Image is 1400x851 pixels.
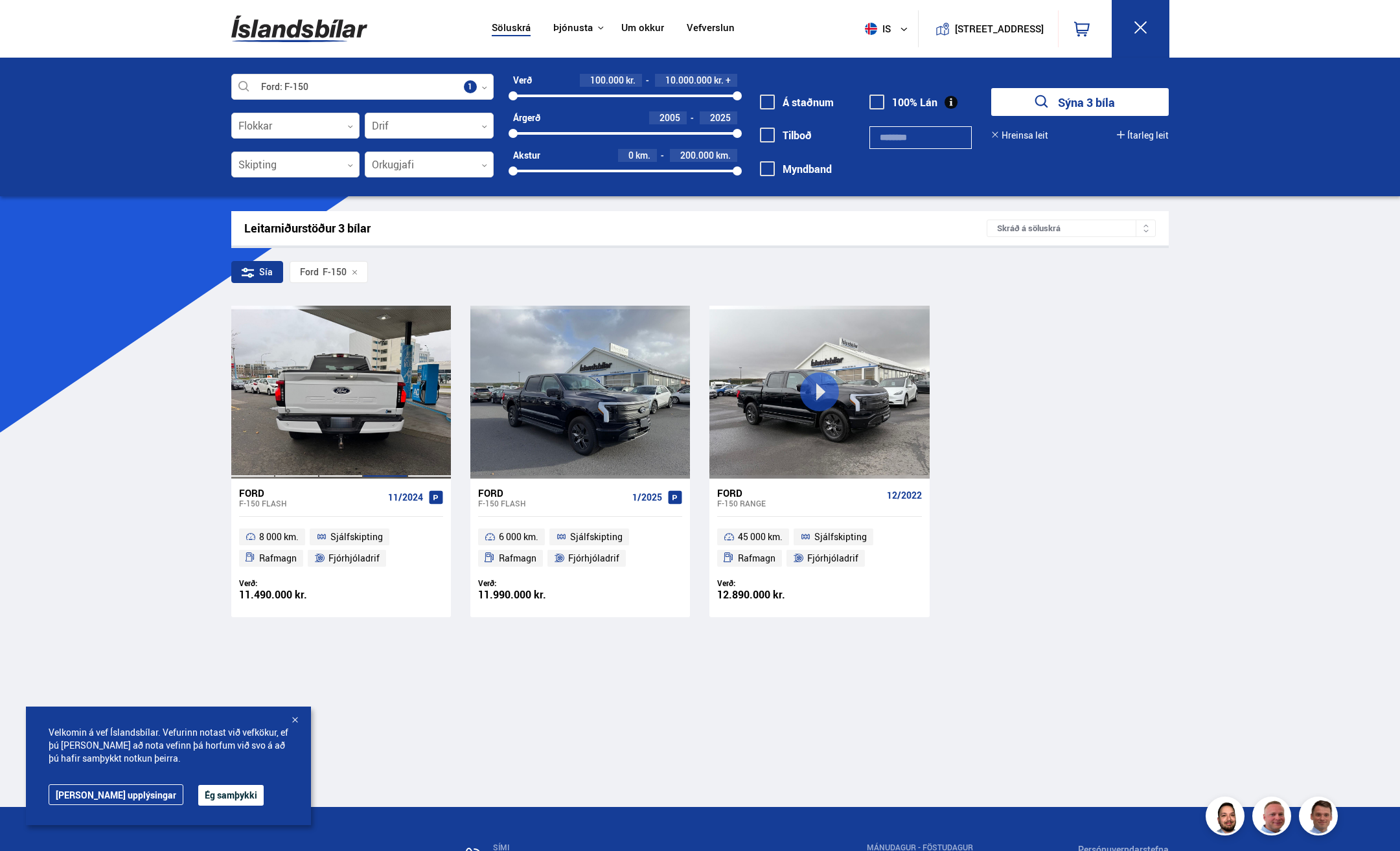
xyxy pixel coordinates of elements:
[328,550,380,566] span: Fjórhjóladrif
[710,111,731,124] span: 2025
[478,499,627,508] div: F-150 FLASH
[1117,130,1169,141] button: Ítarleg leit
[717,578,820,588] div: Verð:
[687,22,735,36] a: Vefverslun
[239,487,383,499] div: Ford
[478,578,580,588] div: Verð:
[10,5,49,44] button: Opna LiveChat spjallviðmót
[239,589,341,600] div: 11.490.000 kr.
[760,163,832,175] label: Myndband
[300,267,319,277] div: Ford
[726,75,731,85] span: +
[860,23,892,35] span: is
[259,529,299,545] span: 8 000 km.
[621,22,664,36] a: Um okkur
[991,88,1169,116] button: Sýna 3 bíla
[49,726,288,765] span: Velkomin á vef Íslandsbílar. Vefurinn notast við vefkökur, ef þú [PERSON_NAME] að nota vefinn þá ...
[991,130,1048,141] button: Hreinsa leit
[198,785,264,806] button: Ég samþykki
[478,487,627,499] div: Ford
[807,550,858,566] span: Fjórhjóladrif
[680,149,714,161] span: 200.000
[499,529,538,545] span: 6 000 km.
[717,499,881,508] div: F-150 RANGE
[887,490,922,501] span: 12/2022
[239,578,341,588] div: Verð:
[568,550,619,566] span: Fjórhjóladrif
[231,261,283,283] div: Sía
[259,550,297,566] span: Rafmagn
[632,492,662,503] span: 1/2025
[513,75,532,85] div: Verð
[960,23,1039,34] button: [STREET_ADDRESS]
[49,784,183,805] a: [PERSON_NAME] upplýsingar
[570,529,623,545] span: Sjálfskipting
[628,149,634,161] span: 0
[925,10,1051,47] a: [STREET_ADDRESS]
[330,529,383,545] span: Sjálfskipting
[869,96,937,108] label: 100% Lán
[987,220,1156,237] div: Skráð á söluskrá
[244,221,987,235] div: Leitarniðurstöður 3 bílar
[1254,799,1293,837] img: siFngHWaQ9KaOqBr.png
[231,479,451,617] a: Ford F-150 FLASH 11/2024 8 000 km. Sjálfskipting Rafmagn Fjórhjóladrif Verð: 11.490.000 kr.
[492,22,531,36] a: Söluskrá
[717,589,820,600] div: 12.890.000 kr.
[590,74,624,86] span: 100.000
[760,96,834,108] label: Á staðnum
[665,74,712,86] span: 10.000.000
[716,150,731,161] span: km.
[709,479,929,617] a: Ford F-150 RANGE 12/2022 45 000 km. Sjálfskipting Rafmagn Fjórhjóladrif Verð: 12.890.000 kr.
[513,113,540,123] div: Árgerð
[478,589,580,600] div: 11.990.000 kr.
[760,130,812,141] label: Tilboð
[636,150,650,161] span: km.
[860,10,918,48] button: is
[738,550,775,566] span: Rafmagn
[1208,799,1246,837] img: nhp88E3Fdnt1Opn2.png
[714,75,724,85] span: kr.
[513,150,540,161] div: Akstur
[865,23,877,35] img: svg+xml;base64,PHN2ZyB4bWxucz0iaHR0cDovL3d3dy53My5vcmcvMjAwMC9zdmciIHdpZHRoPSI1MTIiIGhlaWdodD0iNT...
[660,111,680,124] span: 2005
[300,267,347,277] span: F-150
[738,529,783,545] span: 45 000 km.
[717,487,881,499] div: Ford
[388,492,423,503] span: 11/2024
[499,550,536,566] span: Rafmagn
[814,529,867,545] span: Sjálfskipting
[626,75,636,85] span: kr.
[1301,799,1340,837] img: FbJEzSuNWCJXmdc-.webp
[231,8,367,50] img: G0Ugv5HjCgRt.svg
[239,499,383,508] div: F-150 FLASH
[470,479,690,617] a: Ford F-150 FLASH 1/2025 6 000 km. Sjálfskipting Rafmagn Fjórhjóladrif Verð: 11.990.000 kr.
[553,22,593,34] button: Þjónusta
